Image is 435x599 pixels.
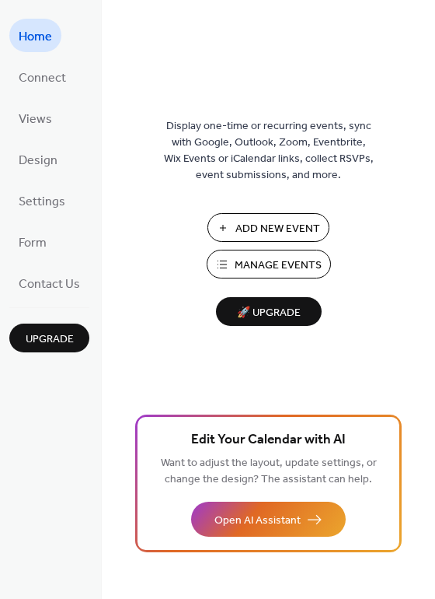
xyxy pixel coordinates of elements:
[19,272,80,296] span: Contact Us
[9,19,61,52] a: Home
[161,453,377,490] span: Want to adjust the layout, update settings, or change the design? The assistant can help.
[19,107,52,131] span: Views
[207,213,329,242] button: Add New Event
[207,250,331,278] button: Manage Events
[9,101,61,135] a: Views
[9,142,67,176] a: Design
[235,257,322,274] span: Manage Events
[9,324,89,352] button: Upgrade
[26,331,74,348] span: Upgrade
[216,297,322,326] button: 🚀 Upgrade
[19,190,65,214] span: Settings
[225,303,312,324] span: 🚀 Upgrade
[214,513,301,529] span: Open AI Assistant
[19,25,52,49] span: Home
[19,66,66,90] span: Connect
[235,221,320,237] span: Add New Event
[9,266,89,299] a: Contact Us
[191,502,346,537] button: Open AI Assistant
[19,149,57,173] span: Design
[191,429,346,451] span: Edit Your Calendar with AI
[19,231,47,255] span: Form
[9,60,75,93] a: Connect
[9,225,56,258] a: Form
[164,118,374,184] span: Display one-time or recurring events, sync with Google, Outlook, Zoom, Eventbrite, Wix Events or ...
[9,184,75,217] a: Settings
